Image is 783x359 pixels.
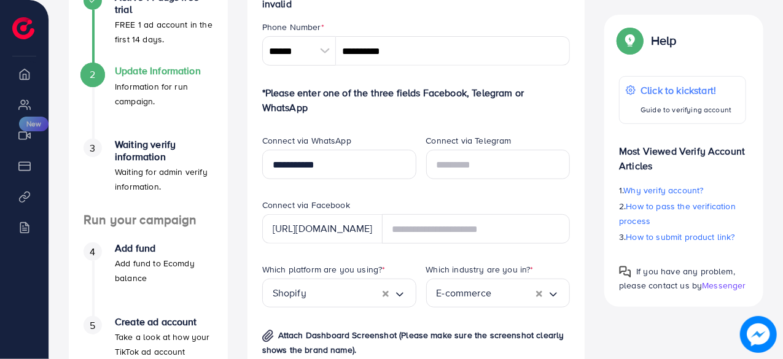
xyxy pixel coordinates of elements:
[262,199,350,211] label: Connect via Facebook
[383,286,389,300] button: Clear Selected
[619,266,631,278] img: Popup guide
[262,263,386,276] label: Which platform are you using?
[262,21,324,33] label: Phone Number
[437,284,492,303] span: E-commerce
[115,79,213,109] p: Information for run campaign.
[651,33,677,48] p: Help
[426,134,512,147] label: Connect via Telegram
[306,284,383,303] input: Search for option
[626,231,735,243] span: How to submit product link?
[90,318,95,333] span: 5
[262,134,351,147] label: Connect via WhatsApp
[115,17,213,47] p: FREE 1 ad account in the first 14 days.
[115,164,213,194] p: Waiting for admin verify information.
[262,279,416,307] div: Search for option
[619,29,641,52] img: Popup guide
[262,330,274,342] img: img
[536,286,542,300] button: Clear Selected
[702,279,746,291] span: Messenger
[115,316,213,328] h4: Create ad account
[619,199,746,228] p: 2.
[69,242,228,316] li: Add fund
[641,102,731,117] p: Guide to verifying account
[90,68,95,82] span: 2
[619,134,746,173] p: Most Viewed Verify Account Articles
[619,200,736,227] span: How to pass the verification process
[619,183,746,198] p: 1.
[69,65,228,139] li: Update Information
[69,139,228,212] li: Waiting verify information
[262,329,564,356] span: Attach Dashboard Screenshot (Please make sure the screenshot clearly shows the brand name).
[624,184,704,196] span: Why verify account?
[426,263,534,276] label: Which industry are you in?
[115,139,213,162] h4: Waiting verify information
[90,141,95,155] span: 3
[115,65,213,77] h4: Update Information
[619,265,735,291] span: If you have any problem, please contact us by
[12,17,34,39] img: logo
[262,85,571,115] p: *Please enter one of the three fields Facebook, Telegram or WhatsApp
[491,284,536,303] input: Search for option
[262,214,383,244] div: [URL][DOMAIN_NAME]
[426,279,571,307] div: Search for option
[115,256,213,285] p: Add fund to Ecomdy balance
[90,245,95,259] span: 4
[273,284,306,303] span: Shopify
[69,212,228,228] h4: Run your campaign
[641,83,731,98] p: Click to kickstart!
[115,242,213,254] h4: Add fund
[740,316,777,353] img: image
[619,230,746,244] p: 3.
